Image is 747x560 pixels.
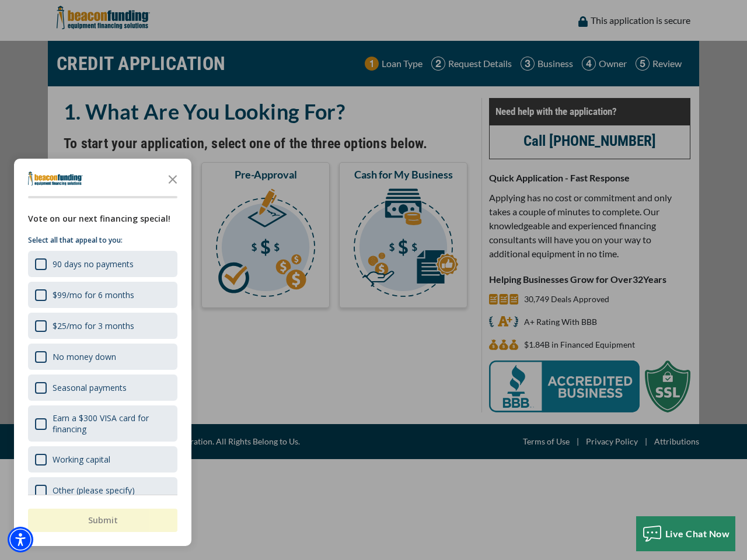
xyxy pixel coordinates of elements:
div: Accessibility Menu [8,527,33,552]
div: Other (please specify) [53,485,135,496]
div: No money down [53,351,116,362]
div: Seasonal payments [53,382,127,393]
div: Working capital [28,446,177,473]
div: Seasonal payments [28,374,177,401]
div: 90 days no payments [28,251,177,277]
div: $99/mo for 6 months [28,282,177,308]
div: Earn a $300 VISA card for financing [53,412,170,435]
p: Select all that appeal to you: [28,235,177,246]
div: $99/mo for 6 months [53,289,134,300]
button: Submit [28,509,177,532]
span: Live Chat Now [665,528,730,539]
div: 90 days no payments [53,258,134,269]
img: Company logo [28,171,83,185]
div: Other (please specify) [28,477,177,503]
button: Close the survey [161,167,184,190]
div: $25/mo for 3 months [28,313,177,339]
div: $25/mo for 3 months [53,320,134,331]
div: No money down [28,344,177,370]
div: Working capital [53,454,110,465]
button: Live Chat Now [636,516,736,551]
div: Survey [14,159,191,546]
div: Vote on our next financing special! [28,212,177,225]
div: Earn a $300 VISA card for financing [28,405,177,442]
